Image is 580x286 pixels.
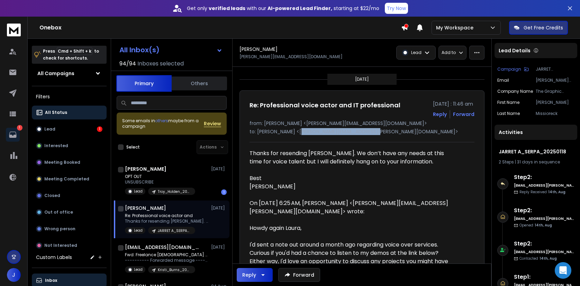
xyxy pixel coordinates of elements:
p: Interested [44,143,68,149]
p: JARRET A_SERPA_20250118 [158,228,191,233]
button: Reply [237,268,273,282]
span: others [155,118,168,124]
button: Primary [116,75,172,92]
button: Campaign [497,66,529,72]
h1: [PERSON_NAME] [125,166,166,172]
p: to: [PERSON_NAME] <[PERSON_NAME][EMAIL_ADDRESS][PERSON_NAME][DOMAIN_NAME]> [250,128,474,135]
h1: All Campaigns [37,70,74,77]
p: [PERSON_NAME][EMAIL_ADDRESS][DOMAIN_NAME] [536,78,574,83]
span: Review [204,120,221,127]
h1: [PERSON_NAME] [239,46,278,53]
span: 14th, Aug [535,223,552,228]
p: Last Name [497,111,520,116]
h3: Inboxes selected [137,60,184,68]
p: Campaign [497,66,521,72]
img: logo [7,24,21,36]
p: UNSUBSCRIBE [125,179,195,185]
span: 14th, Aug [540,256,557,261]
p: Closed [44,193,60,198]
strong: AI-powered Lead Finder, [268,5,332,12]
label: Select [126,144,140,150]
p: Contacted [519,256,557,261]
h1: Re: Professional voice actor and IT professional [250,100,400,110]
div: Open Intercom Messenger [555,262,571,279]
strong: verified leads [209,5,245,12]
p: Lead [411,50,422,55]
h6: Step 2 : [514,173,574,181]
div: | [499,159,573,165]
button: Meeting Completed [32,172,107,186]
p: [DATE] [355,77,369,82]
button: Not Interested [32,239,107,252]
h1: Onebox [39,24,401,32]
button: Others [172,76,227,91]
p: Inbox [45,278,57,283]
p: from: [PERSON_NAME] <[PERSON_NAME][EMAIL_ADDRESS][DOMAIN_NAME]> [250,120,474,127]
p: [DATE] [211,205,227,211]
div: 1 [221,189,227,195]
p: 1 [17,125,22,131]
h6: Step 2 : [514,240,574,248]
p: Troy_Holden_20241210 [158,189,191,194]
button: All Campaigns [32,66,107,80]
button: All Status [32,106,107,119]
button: Meeting Booked [32,155,107,169]
p: My Workspace [436,24,476,31]
p: [DATE] [211,166,227,172]
h6: [EMAIL_ADDRESS][PERSON_NAME][DOMAIN_NAME] [514,183,574,188]
p: Email [497,78,509,83]
p: ---------- Forwarded message --------- From: [PERSON_NAME] [125,258,208,263]
button: Interested [32,139,107,153]
p: Try Now [387,5,406,12]
div: 1 [97,126,102,132]
button: Reply [433,111,447,118]
span: 31 days in sequence [517,159,560,165]
h1: [PERSON_NAME] [125,205,166,212]
p: The Graphic Element [536,89,574,94]
button: All Inbox(s) [114,43,228,57]
h1: JARRET A_SERPA_20250118 [499,148,573,155]
p: Press to check for shortcuts. [43,48,99,62]
p: Meeting Booked [44,160,80,165]
p: Re: Professional voice actor and [125,213,208,218]
button: Closed [32,189,107,203]
h3: Filters [32,92,107,101]
button: Get Free Credits [509,21,568,35]
div: Reply [242,271,256,278]
p: Reply Received [519,189,565,195]
p: Lead [134,228,143,233]
p: Lead [134,189,143,194]
h1: [EMAIL_ADDRESS][DOMAIN_NAME] [125,244,201,251]
p: All Status [45,110,67,115]
p: Get only with our starting at $22/mo [187,5,379,12]
h6: [EMAIL_ADDRESS][PERSON_NAME][DOMAIN_NAME] [514,249,574,254]
button: Lead1 [32,122,107,136]
p: Company Name [497,89,533,94]
p: [PERSON_NAME] [536,100,574,105]
p: OPT OUT [125,174,195,179]
p: Thanks for resending [PERSON_NAME]. We [125,218,208,224]
p: [DATE] [211,244,227,250]
p: Kristi_Burns_20250722 [158,267,191,272]
p: JARRET A_SERPA_20250118 [536,66,574,72]
div: Some emails in maybe from a campaign [122,118,204,129]
p: Out of office [44,209,73,215]
span: Cmd + Shift + k [57,47,92,55]
p: [DATE] : 11:46 am [433,100,474,107]
button: J [7,268,21,282]
a: 1 [6,128,20,142]
button: Try Now [385,3,408,14]
h6: [EMAIL_ADDRESS][PERSON_NAME][DOMAIN_NAME] [514,216,574,221]
span: 2 Steps [499,159,514,165]
blockquote: On [DATE] 6:25 AM, [PERSON_NAME] <[PERSON_NAME][EMAIL_ADDRESS][PERSON_NAME][DOMAIN_NAME]> wrote: [250,199,452,224]
span: 14th, Aug [548,189,565,195]
button: Wrong person [32,222,107,236]
p: Add to [442,50,456,55]
h6: Step 1 : [514,273,574,281]
p: Meeting Completed [44,176,89,182]
div: Best [250,174,452,182]
p: Wrong person [44,226,75,232]
p: Get Free Credits [524,24,563,31]
div: Activities [495,125,577,140]
p: Lead [44,126,55,132]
